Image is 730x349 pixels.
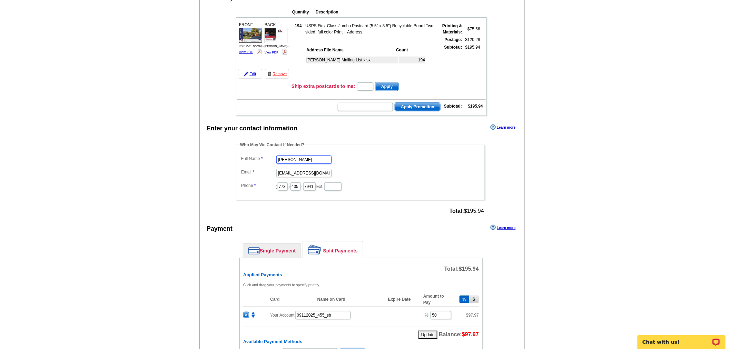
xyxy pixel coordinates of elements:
[395,103,440,111] span: Apply Promotion
[420,292,455,307] th: Amount to Pay
[207,124,297,133] div: Enter your contact information
[468,313,479,318] span: 97.97
[439,331,479,337] span: Balance:
[207,224,233,233] div: Payment
[315,9,442,16] th: Description
[468,104,483,109] strong: $195.94
[238,21,263,56] div: FRONT
[375,82,398,91] span: Apply
[264,21,288,57] div: BACK
[385,292,420,307] th: Expire Date
[250,312,256,318] img: move.png
[491,124,515,130] a: Learn more
[466,313,479,318] span: $
[239,142,305,148] legend: Who May We Contact If Needed?
[462,331,479,337] span: $97.97
[265,44,289,48] span: [PERSON_NAME]...
[243,282,479,288] p: Click and drag your payments to specify priority
[239,28,262,43] img: small-thumb.jpg
[265,69,289,79] a: Remove
[491,225,515,230] a: Learn more
[292,83,355,89] h3: Ship extra postcards to me:
[633,327,730,349] iframe: LiveChat chat widget
[396,47,425,53] th: Count
[450,208,484,214] span: $195.94
[239,50,253,54] a: View PDF
[469,296,479,303] button: $
[265,51,278,54] a: View PDF
[463,36,481,43] td: $120.28
[243,272,479,278] h6: Applied Payments
[425,313,429,318] span: %
[442,23,462,34] strong: Printing & Materials:
[308,245,322,255] img: split-payment.png
[444,266,479,272] span: Total:
[267,292,314,307] th: Card
[241,169,276,175] label: Email
[295,23,302,28] strong: 194
[450,208,464,214] strong: Total:
[267,307,420,323] td: Your Account
[463,44,481,80] td: $195.94
[239,44,264,47] span: [PERSON_NAME]...
[241,182,276,189] label: Phone
[243,243,301,258] a: Single Payment
[305,22,435,36] td: USPS First Class Jumbo Postcard (5.5" x 8.5") Recyclable Board Two sided, full color Print + Address
[239,181,482,191] dd: ( ) - Ext.
[463,22,481,36] td: $75.66
[444,104,462,109] strong: Subtotal:
[375,82,399,91] button: Apply
[295,311,351,319] input: PO #:
[243,312,249,318] button: ×
[306,57,398,63] td: [PERSON_NAME] Mailing List.xlsx
[241,156,276,162] label: Full Name
[418,331,437,339] button: Update
[399,57,425,63] td: 194
[306,47,395,53] th: Address File Name
[292,9,315,16] th: Quantity
[257,49,262,54] img: pdf_logo.png
[282,49,287,54] img: pdf_logo.png
[243,339,479,345] h6: Available Payment Methods
[265,28,287,43] img: small-thumb.jpg
[444,45,462,50] strong: Subtotal:
[248,247,260,255] img: single-payment.png
[238,69,262,79] a: Edit
[314,292,385,307] th: Name on Card
[445,37,462,42] strong: Postage:
[244,72,248,76] img: pencil-icon.gif
[267,72,272,76] img: trashcan-icon.gif
[460,296,470,303] button: %
[459,266,479,272] span: $195.94
[395,102,441,111] button: Apply Promotion
[303,241,363,258] a: Split Payments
